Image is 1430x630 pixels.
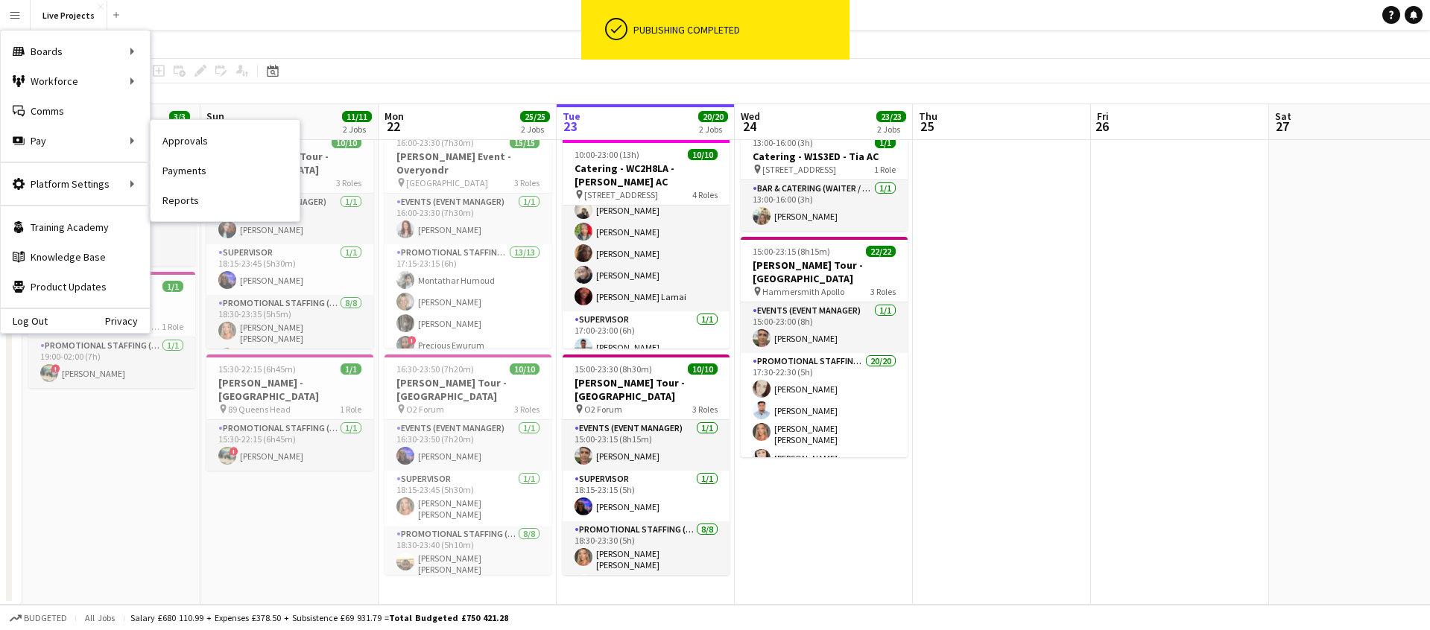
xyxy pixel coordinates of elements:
[408,336,417,345] span: !
[396,137,474,148] span: 16:00-23:30 (7h30m)
[741,109,760,123] span: Wed
[1,242,150,272] a: Knowledge Base
[1095,118,1109,135] span: 26
[336,177,361,188] span: 3 Roles
[563,471,730,521] app-card-role: Supervisor1/118:15-23:15 (5h)[PERSON_NAME]
[866,246,896,257] span: 22/22
[169,111,190,122] span: 3/3
[385,471,551,526] app-card-role: Supervisor1/118:15-23:45 (5h30m)[PERSON_NAME] [PERSON_NAME]
[563,376,730,403] h3: [PERSON_NAME] Tour - [GEOGRAPHIC_DATA]
[385,354,551,575] app-job-card: 16:30-23:50 (7h20m)10/10[PERSON_NAME] Tour - [GEOGRAPHIC_DATA] O2 Forum3 RolesEvents (Event Manag...
[332,137,361,148] span: 10/10
[24,613,67,623] span: Budgeted
[633,23,844,36] div: Publishing completed
[151,156,300,185] a: Payments
[31,1,107,30] button: Live Projects
[151,185,300,215] a: Reports
[753,246,830,257] span: 15:00-23:15 (8h15m)
[385,376,551,403] h3: [PERSON_NAME] Tour - [GEOGRAPHIC_DATA]
[563,162,730,188] h3: Catering - WC2H8LA - [PERSON_NAME] AC
[206,109,224,123] span: Sun
[218,363,296,375] span: 15:30-22:15 (6h45m)
[741,150,908,163] h3: Catering - W1S3ED - Tia AC
[741,237,908,457] app-job-card: 15:00-23:15 (8h15m)22/22[PERSON_NAME] Tour - [GEOGRAPHIC_DATA] Hammersmith Apollo3 RolesEvents (E...
[876,111,906,122] span: 23/23
[385,194,551,244] app-card-role: Events (Event Manager)1/116:00-23:30 (7h30m)[PERSON_NAME]
[738,118,760,135] span: 24
[130,612,508,623] div: Salary £680 110.99 + Expenses £378.50 + Subsistence £69 931.79 =
[563,354,730,575] app-job-card: 15:00-23:30 (8h30m)10/10[PERSON_NAME] Tour - [GEOGRAPHIC_DATA] O2 Forum3 RolesEvents (Event Manag...
[584,404,622,415] span: O2 Forum
[204,118,224,135] span: 21
[563,174,730,311] app-card-role: Bar & Catering (Waiter / waitress)5/517:00-23:00 (6h)[PERSON_NAME][PERSON_NAME][PERSON_NAME][PERS...
[514,177,540,188] span: 3 Roles
[51,364,60,373] span: !
[563,420,730,471] app-card-role: Events (Event Manager)1/115:00-23:15 (8h15m)[PERSON_NAME]
[688,363,718,375] span: 10/10
[520,111,550,122] span: 25/25
[741,128,908,231] app-job-card: 13:00-16:00 (3h)1/1Catering - W1S3ED - Tia AC [STREET_ADDRESS]1 RoleBar & Catering (Waiter / wait...
[575,363,652,375] span: 15:00-23:30 (8h30m)
[1,169,150,199] div: Platform Settings
[753,137,813,148] span: 13:00-16:00 (3h)
[206,376,373,403] h3: [PERSON_NAME] - [GEOGRAPHIC_DATA]
[741,258,908,285] h3: [PERSON_NAME] Tour - [GEOGRAPHIC_DATA]
[688,149,718,160] span: 10/10
[162,321,183,332] span: 1 Role
[340,404,361,415] span: 1 Role
[28,337,195,388] app-card-role: Promotional Staffing (Exhibition Host)1/119:00-02:00 (7h)![PERSON_NAME]
[874,164,896,175] span: 1 Role
[1,315,48,327] a: Log Out
[560,118,580,135] span: 23
[206,244,373,295] app-card-role: Supervisor1/118:15-23:45 (5h30m)[PERSON_NAME]
[385,420,551,471] app-card-role: Events (Event Manager)1/116:30-23:50 (7h20m)[PERSON_NAME]
[521,124,549,135] div: 2 Jobs
[206,420,373,471] app-card-role: Promotional Staffing (Exhibition Host)1/115:30-22:15 (6h45m)![PERSON_NAME]
[1,96,150,126] a: Comms
[563,128,730,349] app-job-card: In progress10:00-23:00 (13h)10/10Catering - WC2H8LA - [PERSON_NAME] AC [STREET_ADDRESS]4 RolesSup...
[741,180,908,231] app-card-role: Bar & Catering (Waiter / waitress)1/113:00-16:00 (3h)[PERSON_NAME]
[1,272,150,302] a: Product Updates
[1,36,150,66] div: Boards
[406,404,444,415] span: O2 Forum
[1,66,150,96] div: Workforce
[919,109,937,123] span: Thu
[510,137,540,148] span: 15/15
[385,150,551,176] h3: [PERSON_NAME] Event - Overyondr
[162,281,183,292] span: 1/1
[230,447,238,456] span: !
[1,212,150,242] a: Training Academy
[7,610,69,626] button: Budgeted
[206,354,373,471] app-job-card: 15:30-22:15 (6h45m)1/1[PERSON_NAME] - [GEOGRAPHIC_DATA] 89 Queens Head1 RolePromotional Staffing ...
[698,111,728,122] span: 20/20
[151,126,300,156] a: Approvals
[877,124,905,135] div: 2 Jobs
[699,124,727,135] div: 2 Jobs
[406,177,488,188] span: [GEOGRAPHIC_DATA]
[514,404,540,415] span: 3 Roles
[228,404,291,415] span: 89 Queens Head
[206,128,373,349] app-job-card: 15:00-23:45 (8h45m)10/10[PERSON_NAME] Tour - [GEOGRAPHIC_DATA] O2 Forum3 RolesEvents (Event Manag...
[510,363,540,375] span: 10/10
[563,311,730,362] app-card-role: Supervisor1/117:00-23:00 (6h)[PERSON_NAME]
[1275,109,1291,123] span: Sat
[870,286,896,297] span: 3 Roles
[762,286,844,297] span: Hammersmith Apollo
[382,118,404,135] span: 22
[875,137,896,148] span: 1/1
[206,295,373,506] app-card-role: Promotional Staffing (Exhibition Host)8/818:30-23:35 (5h5m)[PERSON_NAME] [PERSON_NAME]
[342,111,372,122] span: 11/11
[584,189,658,200] span: [STREET_ADDRESS]
[396,363,474,375] span: 16:30-23:50 (7h20m)
[385,128,551,349] app-job-card: 16:00-23:30 (7h30m)15/15[PERSON_NAME] Event - Overyondr [GEOGRAPHIC_DATA]3 RolesEvents (Event Man...
[82,612,118,623] span: All jobs
[762,164,836,175] span: [STREET_ADDRESS]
